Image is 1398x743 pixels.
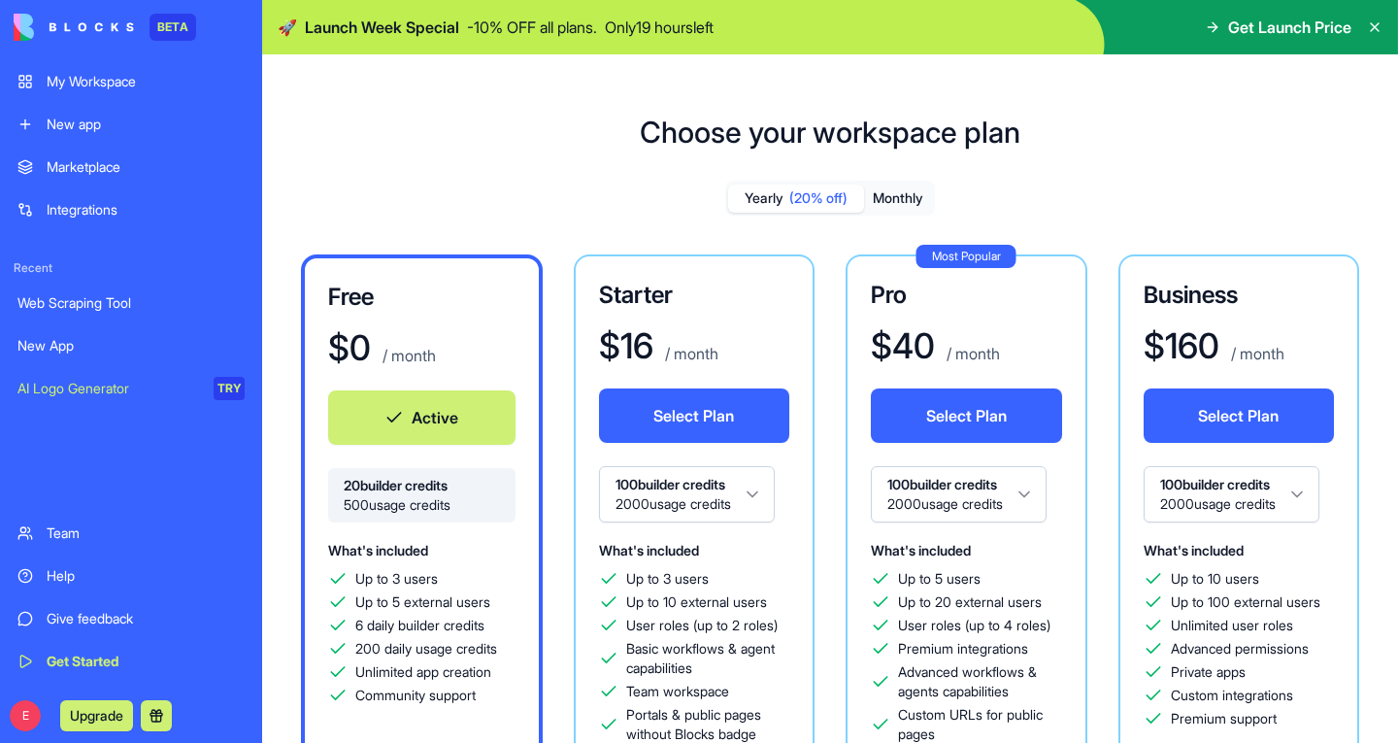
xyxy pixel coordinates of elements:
[17,336,245,355] div: New App
[305,16,459,39] span: Launch Week Special
[916,245,1016,268] div: Most Popular
[626,569,709,589] span: Up to 3 users
[1144,326,1219,365] h1: $ 160
[150,14,196,41] div: BETA
[6,148,256,186] a: Marketplace
[626,639,790,678] span: Basic workflows & agent capabilities
[467,16,597,39] p: - 10 % OFF all plans.
[47,200,245,220] div: Integrations
[6,326,256,365] a: New App
[355,662,491,682] span: Unlimited app creation
[355,639,497,659] span: 200 daily usage credits
[728,185,864,213] button: Yearly
[6,557,256,595] a: Help
[214,377,245,400] div: TRY
[355,592,490,612] span: Up to 5 external users
[871,542,971,558] span: What's included
[6,190,256,229] a: Integrations
[28,421,360,459] button: Search for help
[259,606,388,684] button: Help
[599,388,790,443] button: Select Plan
[227,31,266,70] img: Profile image for Shelly
[355,569,438,589] span: Up to 3 users
[1171,709,1277,728] span: Premium support
[626,616,778,635] span: User roles (up to 2 roles)
[17,379,200,398] div: AI Logo Generator
[47,72,245,91] div: My Workspace
[344,476,500,495] span: 20 builder credits
[10,700,41,731] span: E
[943,342,1000,365] p: / month
[898,569,981,589] span: Up to 5 users
[39,171,349,204] p: How can we help?
[1171,639,1309,659] span: Advanced permissions
[47,652,245,671] div: Get Started
[1144,280,1335,311] h3: Business
[328,282,516,313] h3: Free
[17,293,245,313] div: Web Scraping Tool
[334,31,369,66] div: Close
[278,16,297,39] span: 🚀
[871,326,935,365] h1: $ 40
[161,655,228,668] span: Messages
[39,37,62,68] img: logo
[47,609,245,628] div: Give feedback
[60,705,133,725] a: Upgrade
[871,388,1062,443] button: Select Plan
[1228,16,1351,39] span: Get Launch Price
[640,115,1020,150] h1: Choose your workspace plan
[6,284,256,322] a: Web Scraping Tool
[355,686,476,705] span: Community support
[328,390,516,445] button: Active
[14,14,134,41] img: logo
[864,185,932,213] button: Monthly
[379,344,436,367] p: / month
[6,599,256,638] a: Give feedback
[6,62,256,101] a: My Workspace
[40,266,324,287] div: We typically reply within 4 hours
[328,542,428,558] span: What's included
[898,592,1042,612] span: Up to 20 external users
[14,14,196,41] a: BETA
[40,430,157,451] span: Search for help
[626,592,767,612] span: Up to 10 external users
[47,566,245,586] div: Help
[789,188,848,208] span: (20% off)
[47,523,245,543] div: Team
[60,700,133,731] button: Upgrade
[47,157,245,177] div: Marketplace
[6,514,256,553] a: Team
[47,115,245,134] div: New app
[355,616,484,635] span: 6 daily builder credits
[129,606,258,684] button: Messages
[599,542,699,558] span: What's included
[264,31,303,70] div: Profile image for Sharon
[6,260,256,276] span: Recent
[1144,388,1335,443] button: Select Plan
[898,662,1062,701] span: Advanced workflows & agents capabilities
[6,105,256,144] a: New app
[308,655,339,668] span: Help
[40,246,324,266] div: Send us a message
[39,138,349,171] p: Hi effective12 👋
[328,328,371,367] h1: $ 0
[6,642,256,681] a: Get Started
[40,475,325,495] div: FAQ
[19,229,369,303] div: Send us a messageWe typically reply within 4 hours
[28,357,360,393] div: Tickets
[190,31,229,70] img: Profile image for Michal
[626,682,729,701] span: Team workspace
[28,467,360,503] div: FAQ
[1171,616,1293,635] span: Unlimited user roles
[661,342,718,365] p: / month
[898,639,1028,659] span: Premium integrations
[898,616,1050,635] span: User roles (up to 4 roles)
[605,16,714,39] p: Only 19 hours left
[6,369,256,408] a: AI Logo GeneratorTRY
[1171,662,1246,682] span: Private apps
[871,280,1062,311] h3: Pro
[1171,686,1293,705] span: Custom integrations
[40,329,349,350] div: Create a ticket
[43,655,86,668] span: Home
[344,495,500,515] span: 500 usage credits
